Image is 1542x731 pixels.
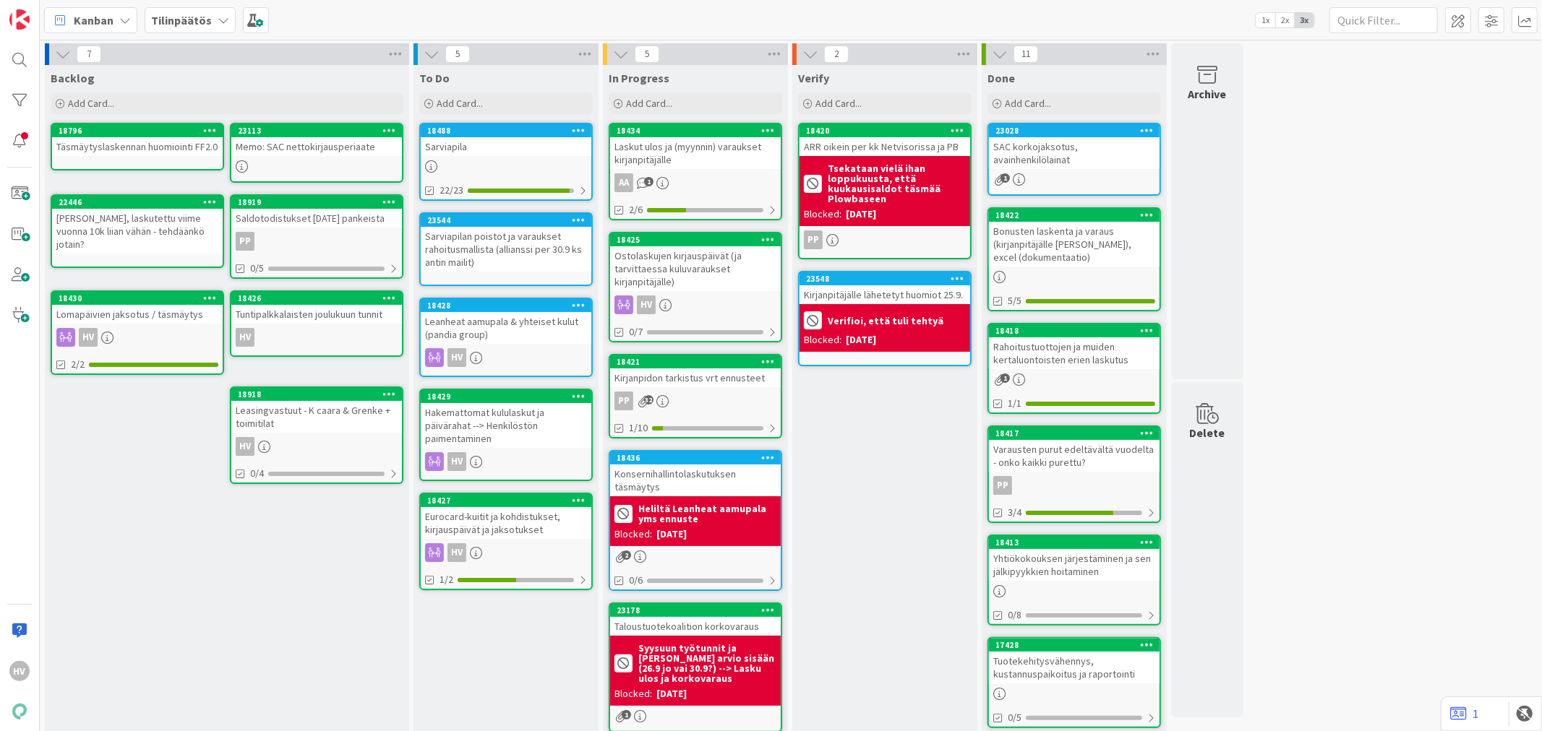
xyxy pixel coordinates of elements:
span: 5 [445,46,470,63]
div: 18418 [995,326,1160,336]
a: 1 [1450,705,1478,722]
div: [DATE] [656,527,687,542]
div: HV [236,437,254,456]
div: 18436 [617,453,781,463]
div: Eurocard-kuitit ja kohdistukset, kirjauspäivät ja jaksotukset [421,507,591,539]
div: 18427 [427,496,591,506]
span: 2x [1275,13,1295,27]
span: 1x [1256,13,1275,27]
div: PP [236,232,254,251]
div: 18422 [989,209,1160,222]
input: Quick Filter... [1329,7,1438,33]
span: Add Card... [626,97,672,110]
div: Blocked: [614,686,652,701]
span: 0/5 [250,261,264,276]
span: 11 [1014,46,1038,63]
div: HV [52,328,223,347]
div: 18918 [238,389,402,399]
span: Add Card... [815,97,862,110]
div: [DATE] [656,686,687,701]
div: 18420 [806,126,970,136]
div: ARR oikein per kk Netvisorissa ja PB [800,137,970,156]
div: PP [989,476,1160,495]
div: 23178 [610,604,781,617]
div: 23178 [617,605,781,615]
div: 23028 [995,126,1160,136]
div: 18434Laskut ulos ja (myynnin) varaukset kirjanpitäjälle [610,124,781,169]
div: 18420ARR oikein per kk Netvisorissa ja PB [800,124,970,156]
div: 23113Memo: SAC nettokirjausperiaate [231,124,402,156]
div: 23548 [806,274,970,284]
div: 18418 [989,324,1160,337]
div: Täsmäytyslaskennan huomiointi FF2.0 [52,137,223,156]
div: 18796 [59,126,223,136]
div: 18434 [610,124,781,137]
div: [DATE] [846,332,876,347]
div: 18422 [995,210,1160,220]
div: 17428 [989,639,1160,652]
div: Leasingvastuut - K caara & Grenke + toimitilat [231,401,402,433]
div: Delete [1190,424,1225,441]
div: 18417 [995,428,1160,438]
div: 18421 [610,355,781,368]
span: 7 [77,46,101,63]
div: Sarviapilan poistot ja varaukset rahoitusmallista (allianssi per 30.9 ks antin mailit) [421,227,591,272]
span: 3x [1295,13,1314,27]
span: To Do [419,71,450,85]
div: Laskut ulos ja (myynnin) varaukset kirjanpitäjälle [610,137,781,169]
div: 18413 [995,537,1160,548]
div: PP [614,392,633,410]
div: 23544Sarviapilan poistot ja varaukset rahoitusmallista (allianssi per 30.9 ks antin mailit) [421,214,591,272]
div: AA [610,173,781,192]
span: Add Card... [68,97,114,110]
div: Kirjanpidon tarkistus vrt ennusteet [610,368,781,387]
div: HV [231,437,402,456]
div: Tuntipalkkalaisten joulukuun tunnit [231,305,402,324]
div: Kirjanpitäjälle lähetetyt huomiot 25.9. [800,285,970,304]
div: 18427Eurocard-kuitit ja kohdistukset, kirjauspäivät ja jaksotukset [421,494,591,539]
span: 32 [644,395,654,405]
div: 18427 [421,494,591,507]
div: Yhtiökokouksen järjestäminen ja sen jälkipyykkien hoitaminen [989,549,1160,581]
div: Rahoitustuottojen ja muiden kertaluontoisten erien laskutus [989,337,1160,369]
span: Verify [798,71,829,85]
div: Taloustuotekoalition korkovaraus [610,617,781,636]
div: 18421Kirjanpidon tarkistus vrt ennusteet [610,355,781,387]
div: Sarviapila [421,137,591,156]
div: Saldotodistukset [DATE] pankeista [231,209,402,228]
div: 18434 [617,126,781,136]
span: 3/4 [1008,505,1021,520]
div: 18428 [421,299,591,312]
div: PP [231,232,402,251]
div: Bonusten laskenta ja varaus (kirjanpitäjälle [PERSON_NAME]), excel (dokumentaatio) [989,222,1160,267]
div: 18420 [800,124,970,137]
div: 23028SAC korkojaksotus, avainhenkilölainat [989,124,1160,169]
div: HV [637,295,656,314]
span: Backlog [51,71,95,85]
div: PP [804,230,823,249]
span: 2 [824,46,849,63]
span: 22/23 [440,183,463,198]
div: 18436Konsernihallintolaskutuksen täsmäytys [610,451,781,496]
div: HV [236,328,254,347]
span: 5/5 [1008,293,1021,308]
div: 23548 [800,272,970,285]
div: 18919 [231,196,402,209]
div: 22446 [59,197,223,207]
div: Memo: SAC nettokirjausperiaate [231,137,402,156]
div: HV [231,328,402,347]
div: 22446[PERSON_NAME], laskutettu viime vuonna 10k liian vähän - tehdäänkö jotain? [52,196,223,254]
div: 22446 [52,196,223,209]
span: Done [988,71,1015,85]
div: 17428Tuotekehitysvähennys, kustannuspaikoitus ja raportointi [989,639,1160,683]
div: 18426 [231,292,402,305]
span: Add Card... [1005,97,1051,110]
span: 1/2 [440,572,453,587]
div: AA [614,173,633,192]
div: 18428Leanheat aamupala & yhteiset kulut (pandia group) [421,299,591,344]
div: HV [610,295,781,314]
div: HV [421,543,591,562]
div: HV [421,348,591,367]
div: Varausten purut edeltävältä vuodelta - onko kaikki purettu? [989,440,1160,472]
div: Archive [1188,85,1227,103]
